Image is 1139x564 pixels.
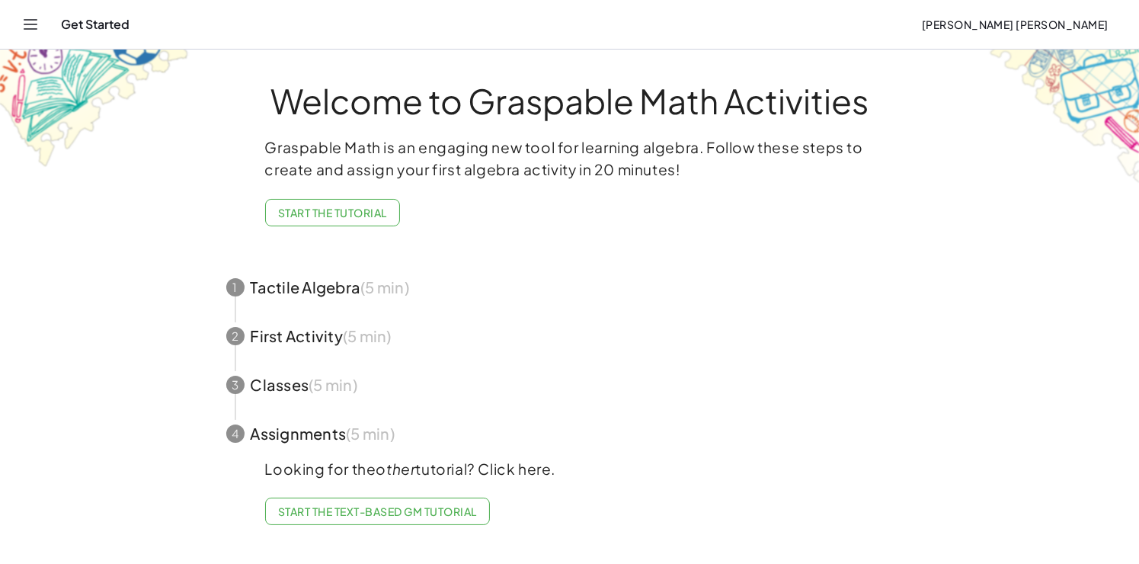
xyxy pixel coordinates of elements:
[376,460,416,478] em: other
[226,327,245,345] div: 2
[921,18,1109,31] span: [PERSON_NAME] [PERSON_NAME]
[265,458,875,480] p: Looking for the tutorial? Click here.
[278,206,387,220] span: Start the Tutorial
[208,361,932,409] button: 3Classes(5 min)
[909,11,1121,38] button: [PERSON_NAME] [PERSON_NAME]
[226,376,245,394] div: 3
[226,425,245,443] div: 4
[208,263,932,312] button: 1Tactile Algebra(5 min)
[265,136,875,181] p: Graspable Math is an engaging new tool for learning algebra. Follow these steps to create and ass...
[18,12,43,37] button: Toggle navigation
[265,199,400,226] button: Start the Tutorial
[208,312,932,361] button: 2First Activity(5 min)
[198,83,942,118] h1: Welcome to Graspable Math Activities
[265,498,490,525] a: Start the Text-based GM Tutorial
[278,505,477,518] span: Start the Text-based GM Tutorial
[208,409,932,458] button: 4Assignments(5 min)
[226,278,245,296] div: 1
